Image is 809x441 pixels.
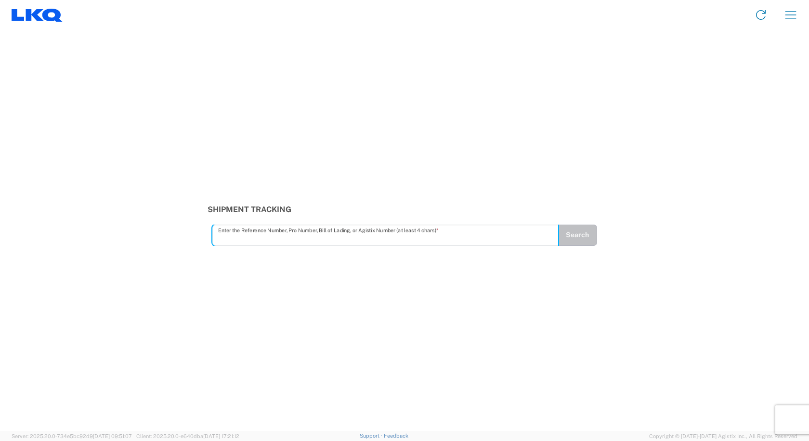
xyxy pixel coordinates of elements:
[93,433,132,439] span: [DATE] 09:51:07
[208,205,602,214] h3: Shipment Tracking
[384,433,408,439] a: Feedback
[649,432,797,441] span: Copyright © [DATE]-[DATE] Agistix Inc., All Rights Reserved
[203,433,239,439] span: [DATE] 17:21:12
[12,433,132,439] span: Server: 2025.20.0-734e5bc92d9
[136,433,239,439] span: Client: 2025.20.0-e640dba
[360,433,384,439] a: Support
